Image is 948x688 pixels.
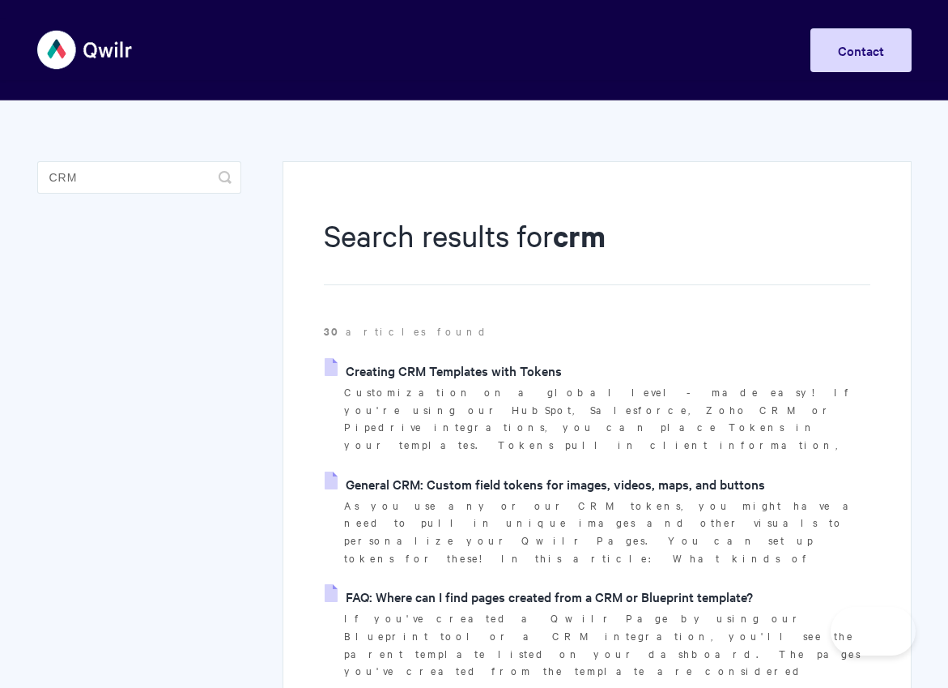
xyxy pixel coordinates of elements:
[831,607,916,656] iframe: Toggle Customer Support
[810,28,912,72] a: Contact
[324,215,869,285] h1: Search results for
[553,216,606,255] strong: crm
[344,497,869,567] p: As you use any or our CRM tokens, you might have a need to pull in unique images and other visual...
[37,161,242,194] input: Search
[325,472,765,496] a: General CRM: Custom field tokens for images, videos, maps, and buttons
[324,323,346,339] strong: 30
[37,19,134,80] img: Qwilr Help Center
[324,323,869,340] p: articles found
[325,584,753,609] a: FAQ: Where can I find pages created from a CRM or Blueprint template?
[325,358,562,382] a: Creating CRM Templates with Tokens
[344,383,869,454] p: Customization on a global level - made easy! If you're using our HubSpot, Salesforce, Zoho CRM or...
[344,609,869,680] p: If you've created a Qwilr Page by using our Blueprint tool or a CRM integration, you'll see the p...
